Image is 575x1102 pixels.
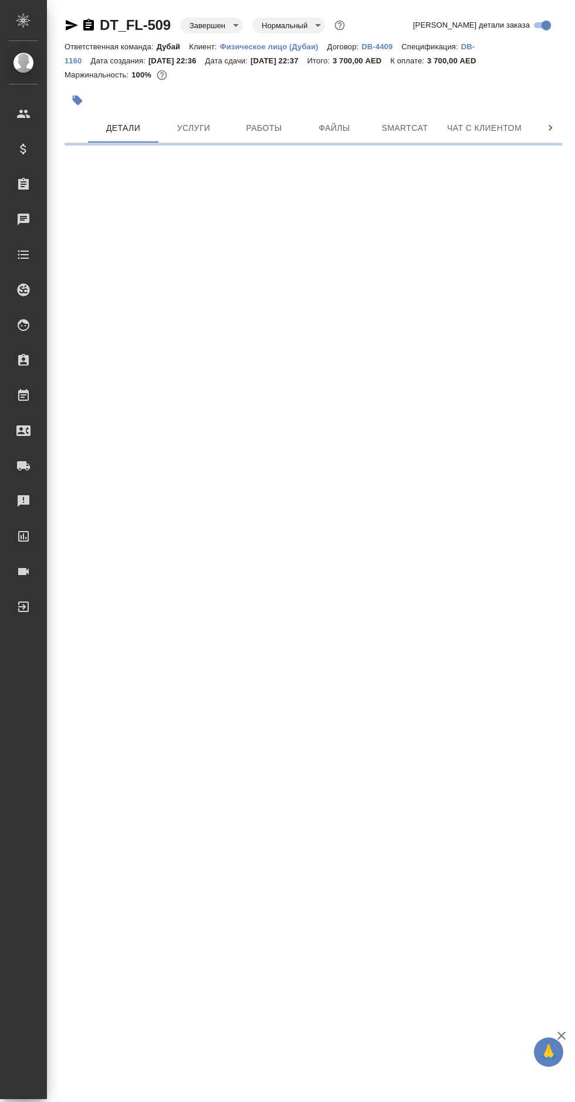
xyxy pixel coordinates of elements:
span: Услуги [165,121,222,136]
p: Ответственная команда: [65,42,157,51]
a: DT_FL-509 [100,17,171,33]
div: Завершен [252,18,325,33]
span: [PERSON_NAME] детали заказа [413,19,530,31]
p: Дата создания: [90,56,148,65]
p: DB-4409 [361,42,401,51]
button: Нормальный [258,21,311,31]
span: Файлы [306,121,363,136]
a: Физическое лицо (Дубаи) [220,41,327,51]
div: Завершен [180,18,243,33]
p: К оплате: [390,56,427,65]
span: Детали [95,121,151,136]
p: Маржинальность: [65,70,131,79]
p: [DATE] 22:37 [251,56,307,65]
button: 🙏 [534,1037,563,1067]
span: 🙏 [539,1040,559,1064]
button: Скопировать ссылку [82,18,96,32]
a: DB-4409 [361,41,401,51]
button: Скопировать ссылку для ЯМессенджера [65,18,79,32]
span: Чат с клиентом [447,121,522,136]
p: Итого: [307,56,333,65]
p: 3 700,00 AED [427,56,485,65]
p: 100% [131,70,154,79]
button: Доп статусы указывают на важность/срочность заказа [332,18,347,33]
p: Дата сдачи: [205,56,251,65]
p: Клиент: [189,42,219,51]
button: Добавить тэг [65,87,90,113]
p: Спецификация: [401,42,461,51]
button: Завершен [186,21,229,31]
span: Smartcat [377,121,433,136]
p: [DATE] 22:36 [148,56,205,65]
p: Физическое лицо (Дубаи) [220,42,327,51]
button: 12.00 AED; [154,67,170,83]
p: 3 700,00 AED [333,56,390,65]
p: Договор: [327,42,362,51]
p: Дубай [157,42,190,51]
span: Работы [236,121,292,136]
